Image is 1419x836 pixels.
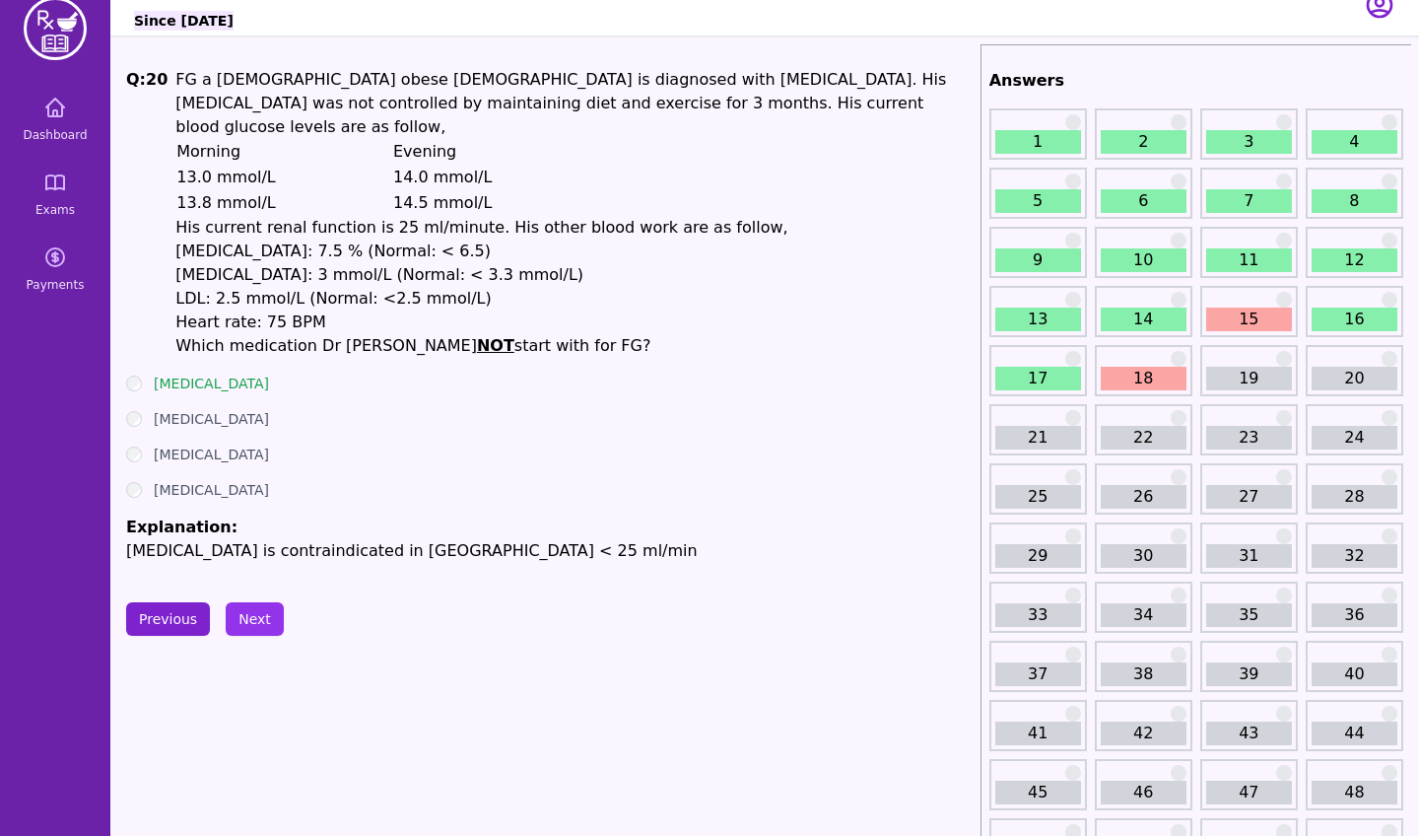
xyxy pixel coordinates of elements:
[1206,248,1292,272] a: 11
[126,602,210,636] button: Previous
[1101,603,1186,627] a: 34
[8,84,102,155] a: Dashboard
[1312,189,1397,213] a: 8
[8,234,102,305] a: Payments
[1206,662,1292,686] a: 39
[392,165,631,190] td: 14.0 mmol/L
[995,722,1081,745] a: 41
[1206,426,1292,450] a: 23
[1101,308,1186,331] a: 14
[1101,781,1186,804] a: 46
[226,602,284,636] button: Next
[1312,426,1397,450] a: 24
[1101,662,1186,686] a: 38
[1101,722,1186,745] a: 42
[1206,367,1292,390] a: 19
[1312,662,1397,686] a: 40
[995,426,1081,450] a: 21
[995,662,1081,686] a: 37
[995,248,1081,272] a: 9
[1312,367,1397,390] a: 20
[154,445,269,464] label: [MEDICAL_DATA]
[154,480,269,500] label: [MEDICAL_DATA]
[995,603,1081,627] a: 33
[1206,308,1292,331] a: 15
[175,190,392,216] td: 13.8 mmol/L
[126,518,237,536] span: Explanation:
[477,336,514,355] u: NOT
[1312,130,1397,154] a: 4
[392,190,631,216] td: 14.5 mmol/L
[1312,781,1397,804] a: 48
[1206,189,1292,213] a: 7
[23,127,87,143] span: Dashboard
[1101,248,1186,272] a: 10
[1101,189,1186,213] a: 6
[175,311,972,334] p: Heart rate: 75 BPM
[995,485,1081,509] a: 25
[1101,426,1186,450] a: 22
[175,216,972,240] p: His current renal function is 25 ml/minute. His other blood work are as follow,
[995,544,1081,568] a: 29
[1312,485,1397,509] a: 28
[126,68,168,358] h1: Q: 20
[995,130,1081,154] a: 1
[995,367,1081,390] a: 17
[1206,544,1292,568] a: 31
[1101,544,1186,568] a: 30
[1101,130,1186,154] a: 2
[1312,308,1397,331] a: 16
[35,202,75,218] span: Exams
[1206,485,1292,509] a: 27
[995,189,1081,213] a: 5
[995,781,1081,804] a: 45
[175,287,972,311] p: LDL: 2.5 mmol/L (Normal: <2.5 mmol/L)
[1206,603,1292,627] a: 35
[1206,130,1292,154] a: 3
[1101,485,1186,509] a: 26
[1206,722,1292,745] a: 43
[1101,367,1186,390] a: 18
[175,334,972,358] p: Which medication Dr [PERSON_NAME] start with for FG?
[1312,248,1397,272] a: 12
[27,277,85,293] span: Payments
[175,263,972,287] p: [MEDICAL_DATA]: 3 mmol/L (Normal: < 3.3 mmol/L)
[1312,603,1397,627] a: 36
[154,409,269,429] label: [MEDICAL_DATA]
[154,374,269,393] label: [MEDICAL_DATA]
[1312,722,1397,745] a: 44
[175,165,392,190] td: 13.0 mmol/L
[134,11,234,31] h6: Since [DATE]
[175,139,392,165] td: Morning
[175,68,972,139] p: FG a [DEMOGRAPHIC_DATA] obese [DEMOGRAPHIC_DATA] is diagnosed with [MEDICAL_DATA]. His [MEDICAL_D...
[392,139,631,165] td: Evening
[1206,781,1292,804] a: 47
[8,159,102,230] a: Exams
[989,69,1403,93] h2: Answers
[1312,544,1397,568] a: 32
[175,240,972,263] p: [MEDICAL_DATA]: 7.5 % (Normal: < 6.5)
[126,539,973,563] p: [MEDICAL_DATA] is contraindicated in [GEOGRAPHIC_DATA] < 25 ml/min
[995,308,1081,331] a: 13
